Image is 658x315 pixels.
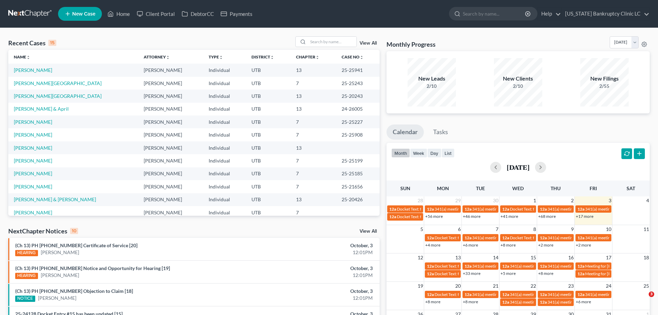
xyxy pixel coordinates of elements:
span: 12a [465,206,471,212]
td: UTB [246,206,290,219]
a: [PERSON_NAME] [14,210,52,215]
td: 25-25227 [336,115,380,128]
a: [PERSON_NAME] [14,132,52,138]
span: Wed [512,185,524,191]
a: [PERSON_NAME] [41,249,79,256]
td: 25-25185 [336,167,380,180]
td: 7 [290,128,336,141]
a: Payments [217,8,256,20]
span: 20 [455,282,461,290]
span: 12a [578,271,584,276]
a: Tasks [427,124,454,140]
a: +56 more [425,214,443,219]
td: UTB [246,167,290,180]
a: Districtunfold_more [251,54,274,59]
span: 7 [495,225,499,233]
a: [PERSON_NAME] [14,170,52,176]
div: 2/10 [494,83,542,90]
a: (Ch 13) PH [PHONE_NUMBER] Certificate of Service [20] [15,242,137,248]
span: 12a [427,235,434,240]
td: [PERSON_NAME] [138,90,203,102]
div: NextChapter Notices [8,227,78,235]
span: 14 [492,253,499,262]
span: 8 [533,225,537,233]
a: +8 more [425,299,440,304]
span: 341(a) meeting for [PERSON_NAME] [472,235,539,240]
td: UTB [246,115,290,128]
a: +17 more [576,214,593,219]
td: 13 [290,193,336,206]
td: 7 [290,180,336,193]
td: [PERSON_NAME] [138,193,203,206]
div: 2/10 [408,83,456,90]
span: 22 [530,282,537,290]
span: 12a [578,263,584,269]
td: 7 [290,115,336,128]
td: 7 [290,167,336,180]
a: [US_STATE] Bankruptcy Clinic LC [562,8,649,20]
td: 13 [290,141,336,154]
span: 12a [540,292,547,297]
span: Tue [476,185,485,191]
span: Sun [400,185,410,191]
td: [PERSON_NAME] [138,154,203,167]
td: [PERSON_NAME] [138,64,203,76]
span: 341(a) meeting for [PERSON_NAME] [547,235,614,240]
a: [PERSON_NAME] [14,184,52,189]
span: 12a [427,271,434,276]
i: unfold_more [360,55,364,59]
span: New Case [72,11,95,17]
div: 10 [70,228,78,234]
a: DebtorCC [178,8,217,20]
a: (Ch 13) PH [PHONE_NUMBER] Notice and Opportunity for Hearing [19] [15,265,170,271]
span: 12a [502,292,509,297]
a: +2 more [576,242,591,248]
td: [PERSON_NAME] [138,167,203,180]
div: October, 3 [258,288,373,295]
td: 25-25908 [336,128,380,141]
span: Sat [627,185,635,191]
div: October, 3 [258,265,373,272]
td: 25-25941 [336,64,380,76]
div: 12:01PM [258,295,373,302]
span: 16 [568,253,574,262]
td: Individual [203,154,246,167]
a: +33 more [463,271,480,276]
span: Docket Text: for [PERSON_NAME] [397,214,459,219]
span: 12a [465,292,471,297]
span: 12a [578,235,584,240]
span: 4 [646,196,650,205]
a: +6 more [463,242,478,248]
span: 9 [570,225,574,233]
span: 28 [417,196,424,205]
span: 12a [502,206,509,212]
div: New Leads [408,75,456,83]
button: list [441,148,455,158]
td: Individual [203,193,246,206]
td: Individual [203,115,246,128]
button: day [427,148,441,158]
td: 7 [290,77,336,90]
span: 341(a) meeting for [PERSON_NAME] & [PERSON_NAME] [547,299,651,305]
td: [PERSON_NAME] [138,103,203,115]
td: Individual [203,90,246,102]
div: NOTICE [15,296,35,302]
span: 25 [643,282,650,290]
span: 6 [457,225,461,233]
span: 341(a) meeting for [PERSON_NAME] [585,235,652,240]
span: 12a [389,206,396,212]
td: 25-21656 [336,180,380,193]
span: 12a [540,206,547,212]
span: 341(a) meeting for [PERSON_NAME] [472,263,539,269]
span: 341(a) meeting for [PERSON_NAME] & [PERSON_NAME] [435,206,538,212]
span: 12a [389,214,396,219]
a: +8 more [500,242,516,248]
a: Calendar [387,124,424,140]
button: month [391,148,410,158]
td: UTB [246,193,290,206]
td: UTB [246,180,290,193]
div: New Clients [494,75,542,83]
span: 341(a) meeting for [PERSON_NAME] [547,263,614,269]
span: Docket Text: for [PERSON_NAME] & [PERSON_NAME] [397,206,495,212]
span: 19 [417,282,424,290]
